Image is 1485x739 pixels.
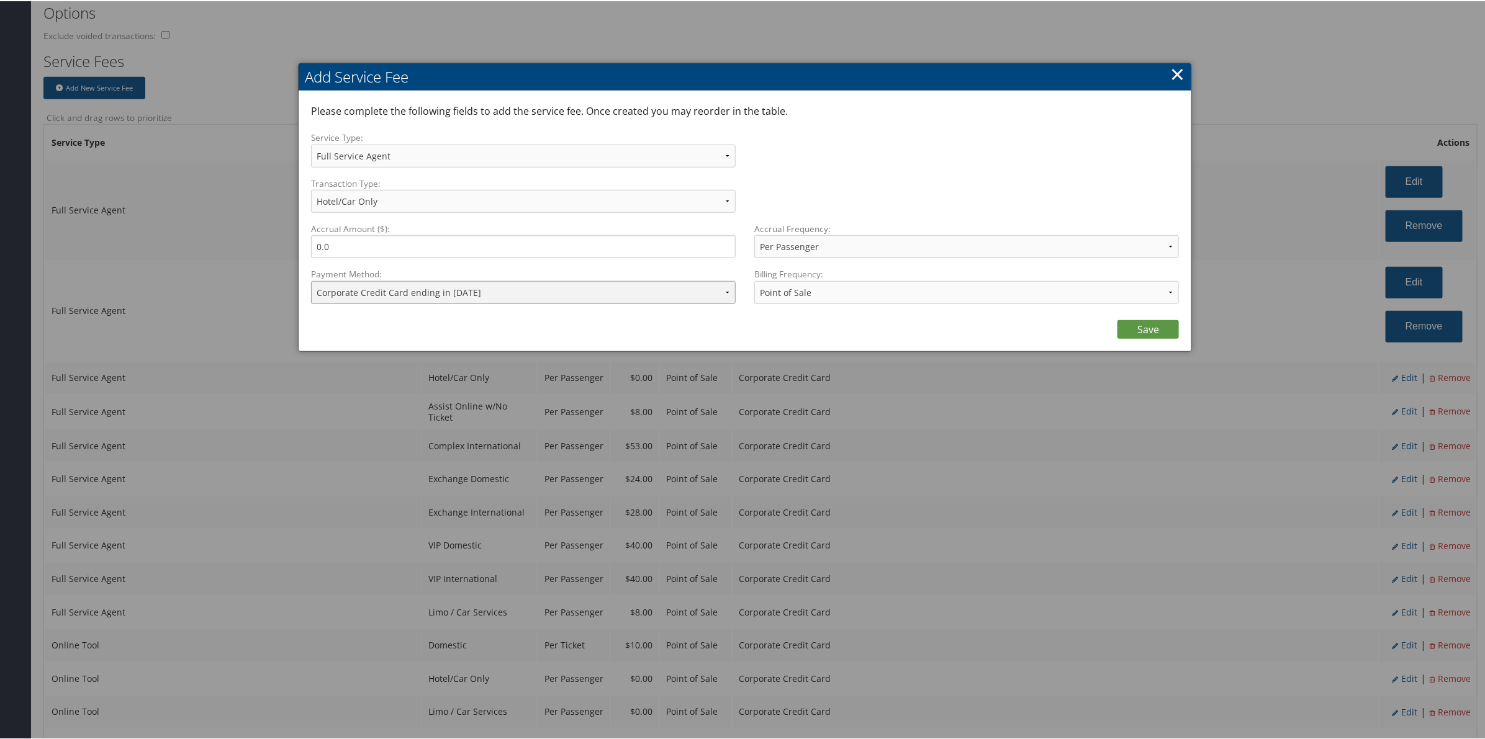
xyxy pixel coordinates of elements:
a: × [1170,60,1185,85]
label: Accrual Amount ($): [311,222,736,234]
label: Accrual Frequency : [754,222,831,234]
label: Payment Method: [311,267,736,279]
p: Please complete the following fields to add the service fee. Once created you may reorder in the ... [311,102,1170,119]
h2: Add Service Fee [299,62,1191,89]
label: Billing Frequency: [754,267,823,279]
label: Service Type: [311,130,736,143]
label: Transaction Type: [311,176,736,189]
a: Save [1117,319,1179,338]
